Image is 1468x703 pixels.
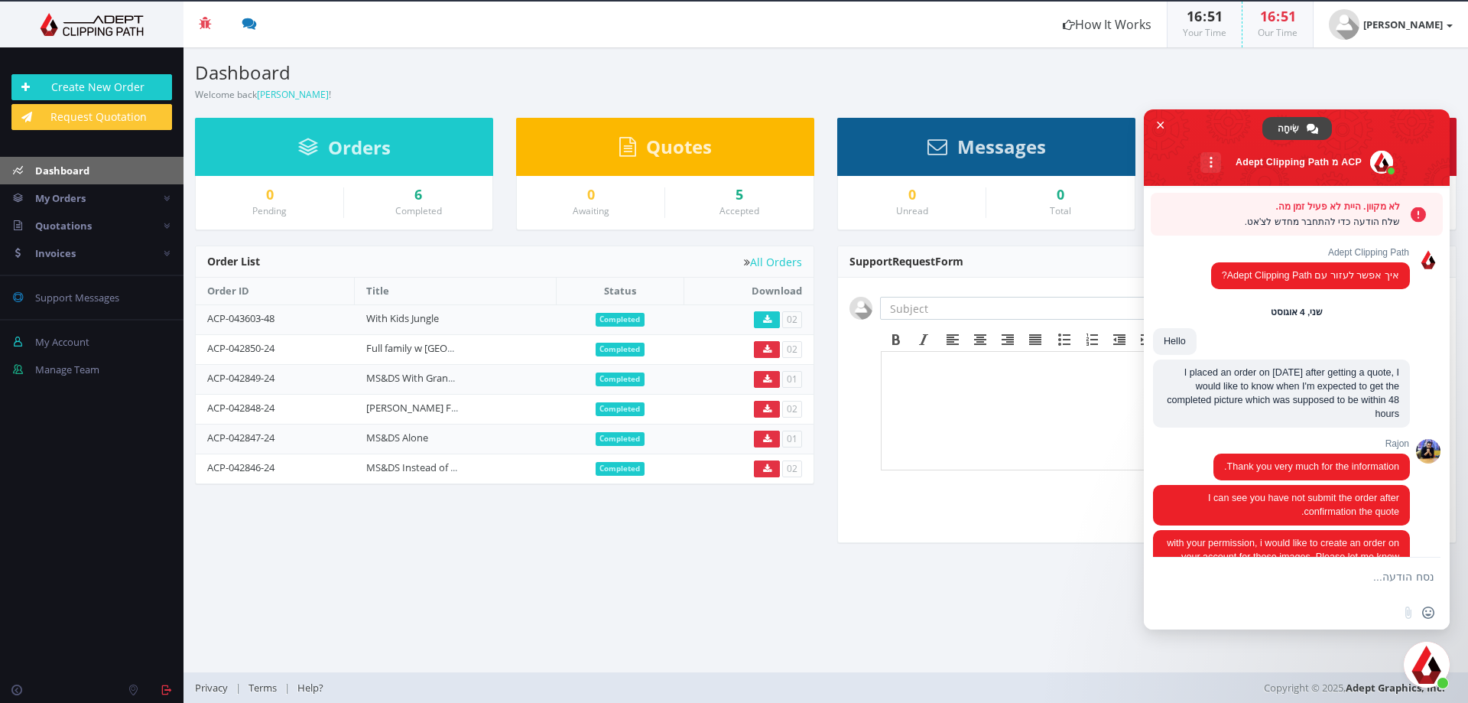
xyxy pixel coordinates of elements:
[35,291,119,304] span: Support Messages
[207,187,332,203] a: 0
[11,74,172,100] a: Create New Order
[1051,330,1078,350] div: Bullet list
[241,681,284,695] a: Terms
[1207,7,1223,25] span: 51
[207,311,274,325] a: ACP-043603-48
[882,352,1443,470] iframe: Rich Text Area. Press ALT-F9 for menu. Press ALT-F10 for toolbar. Press ALT-0 for help
[882,330,910,350] div: Bold
[677,187,802,203] a: 5
[619,143,712,157] a: Quotes
[596,462,645,476] span: Completed
[1183,26,1226,39] small: Your Time
[1050,204,1071,217] small: Total
[252,204,287,217] small: Pending
[744,256,802,268] a: All Orders
[1021,330,1049,350] div: Justify
[328,135,391,160] span: Orders
[1153,117,1169,133] span: סגור צ'אט
[1047,2,1167,47] a: How It Works
[1133,330,1161,350] div: Increase indent
[395,204,442,217] small: Completed
[1281,7,1296,25] span: 51
[1158,199,1400,214] span: לא מקוון. היית לא פעיל זמן מה.
[366,401,476,415] a: [PERSON_NAME] Family
[596,432,645,446] span: Completed
[366,311,439,325] a: With Kids Jungle
[290,681,331,695] a: Help?
[35,246,76,260] span: Invoices
[257,88,329,101] a: [PERSON_NAME]
[880,297,1151,320] input: Subject
[366,461,474,474] a: MS&DS Instead of Bride
[528,187,653,203] a: 0
[35,219,92,233] span: Quotations
[11,13,172,36] img: Adept Graphics
[966,330,994,350] div: Align center
[1211,247,1410,258] span: Adept Clipping Path
[1106,330,1133,350] div: Decrease indent
[35,164,89,177] span: Dashboard
[1158,214,1400,229] span: שלח הודעה כדי להתחבר מחדש לצ'אט.
[1275,7,1281,25] span: :
[1329,9,1359,40] img: user_default.jpg
[557,278,684,304] th: Status
[207,401,274,415] a: ACP-042848-24
[1363,18,1443,31] strong: [PERSON_NAME]
[1278,117,1299,140] span: שִׂיחָה
[1262,117,1332,140] a: שִׂיחָה
[35,363,99,376] span: Manage Team
[573,204,609,217] small: Awaiting
[207,371,274,385] a: ACP-042849-24
[892,254,935,269] span: Request
[596,313,645,327] span: Completed
[719,204,759,217] small: Accepted
[596,373,645,386] span: Completed
[207,431,274,444] a: ACP-042847-24
[1258,26,1297,39] small: Our Time
[1167,367,1399,419] span: I placed an order on [DATE] after getting a quote, I would like to know when I'm expected to get ...
[939,330,966,350] div: Align left
[356,187,481,203] a: 6
[1190,558,1434,596] textarea: נסח הודעה...
[646,134,712,159] span: Quotes
[207,341,274,355] a: ACP-042850-24
[994,330,1021,350] div: Align right
[366,341,520,355] a: Full family w [GEOGRAPHIC_DATA]
[195,681,235,695] a: Privacy
[195,88,331,101] small: Welcome back !
[1213,438,1410,449] span: Rajon
[366,371,473,385] a: MS&DS With Grandkids
[849,187,974,203] a: 0
[1260,7,1275,25] span: 16
[1314,2,1468,47] a: [PERSON_NAME]
[1224,461,1399,472] span: Thank you very much for the information.
[207,461,274,474] a: ACP-042846-24
[35,191,86,205] span: My Orders
[1346,681,1445,695] a: Adept Graphics, Inc.
[896,204,928,217] small: Unread
[298,144,391,158] a: Orders
[1208,493,1399,517] span: I can see you have not submit the order after confirmation the quote.
[1187,7,1202,25] span: 16
[366,431,428,444] a: MS&DS Alone
[11,104,172,130] a: Request Quotation
[195,672,1036,703] div: | |
[207,254,260,269] span: Order List
[1264,680,1445,695] span: Copyright © 2025,
[35,335,89,349] span: My Account
[998,187,1123,203] div: 0
[957,134,1046,159] span: Messages
[355,278,557,304] th: Title
[195,63,814,83] h3: Dashboard
[596,343,645,356] span: Completed
[1271,308,1323,317] div: שני, 4 אוגוסט
[910,330,937,350] div: Italic
[1404,642,1450,688] a: סגור צ'אט
[927,143,1046,157] a: Messages
[1078,330,1106,350] div: Numbered list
